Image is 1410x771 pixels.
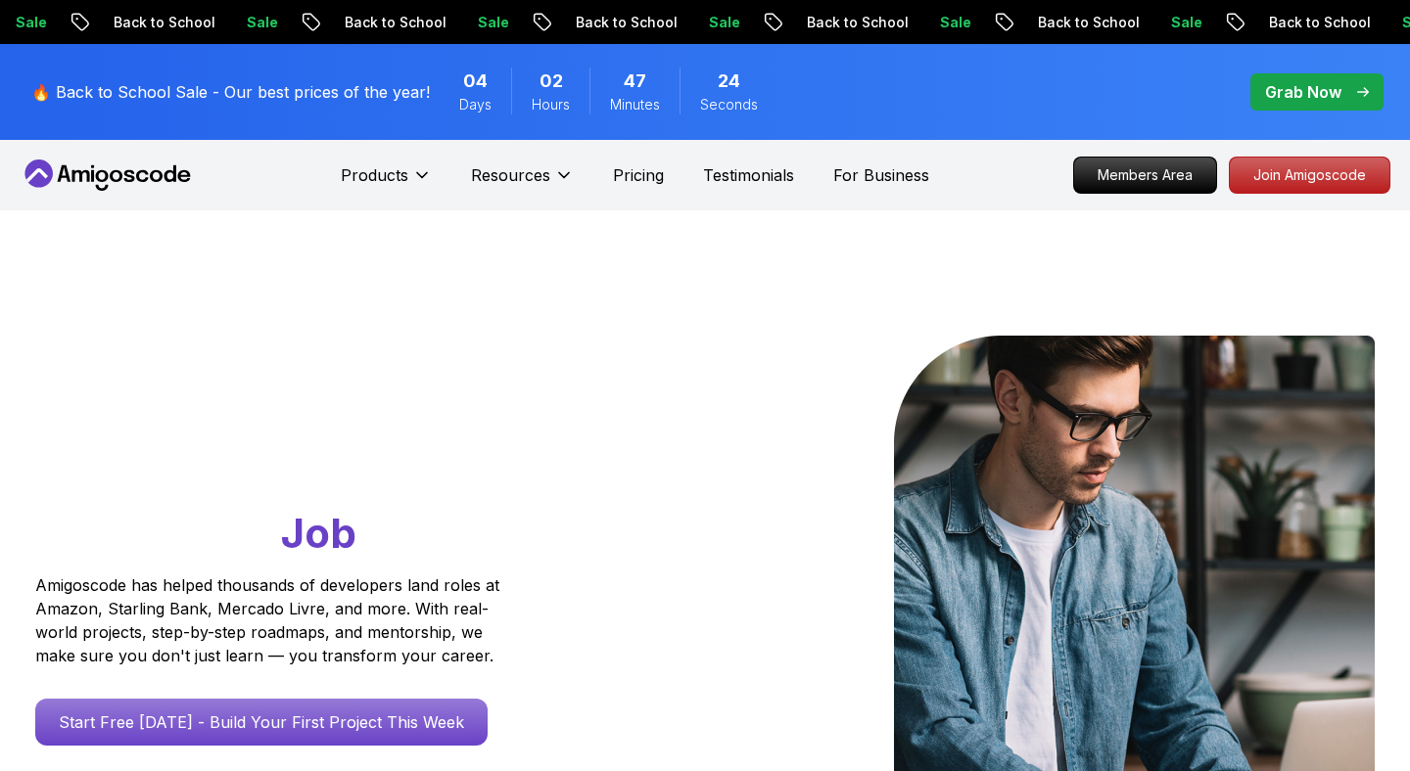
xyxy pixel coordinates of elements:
p: Grab Now [1265,80,1341,104]
span: 47 Minutes [624,68,646,95]
a: Join Amigoscode [1229,157,1390,194]
p: Back to School [560,13,693,32]
a: Testimonials [703,163,794,187]
span: Minutes [610,95,660,114]
a: Start Free [DATE] - Build Your First Project This Week [35,699,488,746]
span: Days [459,95,492,114]
span: 4 Days [463,68,488,95]
span: Hours [532,95,570,114]
p: Sale [693,13,756,32]
p: Join Amigoscode [1230,158,1389,193]
p: Sale [1155,13,1218,32]
p: Products [341,163,408,187]
button: Products [341,163,432,203]
p: Back to School [1022,13,1155,32]
p: Back to School [791,13,924,32]
span: 2 Hours [540,68,563,95]
p: Back to School [329,13,462,32]
a: Members Area [1073,157,1217,194]
span: Seconds [700,95,758,114]
p: Sale [462,13,525,32]
p: Back to School [98,13,231,32]
h1: Go From Learning to Hired: Master Java, Spring Boot & Cloud Skills That Get You the [35,336,575,562]
p: Sale [924,13,987,32]
p: Back to School [1253,13,1386,32]
button: Resources [471,163,574,203]
a: For Business [833,163,929,187]
p: Members Area [1074,158,1216,193]
span: 24 Seconds [718,68,740,95]
p: Amigoscode has helped thousands of developers land roles at Amazon, Starling Bank, Mercado Livre,... [35,573,505,667]
a: Pricing [613,163,664,187]
p: Sale [231,13,294,32]
p: Resources [471,163,550,187]
p: 🔥 Back to School Sale - Our best prices of the year! [31,80,430,104]
span: Job [281,508,356,558]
